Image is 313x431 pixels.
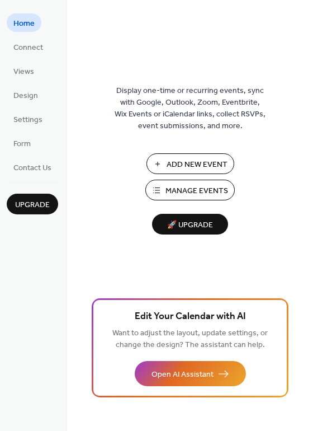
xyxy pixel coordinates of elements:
[159,218,221,233] span: 🚀 Upgrade
[152,214,228,235] button: 🚀 Upgrade
[7,158,58,176] a: Contact Us
[165,185,228,197] span: Manage Events
[7,134,37,152] a: Form
[135,361,246,386] button: Open AI Assistant
[13,162,51,174] span: Contact Us
[13,66,34,78] span: Views
[151,369,214,381] span: Open AI Assistant
[7,86,45,104] a: Design
[115,85,265,132] span: Display one-time or recurring events, sync with Google, Outlook, Zoom, Eventbrite, Wix Events or ...
[112,326,268,353] span: Want to adjust the layout, update settings, or change the design? The assistant can help.
[146,153,234,174] button: Add New Event
[13,90,38,102] span: Design
[7,110,49,128] a: Settings
[167,159,227,171] span: Add New Event
[145,180,235,200] button: Manage Events
[135,309,246,325] span: Edit Your Calendar with AI
[7,194,58,214] button: Upgrade
[13,138,31,150] span: Form
[15,199,50,211] span: Upgrade
[13,42,43,54] span: Connect
[13,114,42,126] span: Settings
[7,38,50,56] a: Connect
[7,13,41,32] a: Home
[13,18,35,30] span: Home
[7,62,41,80] a: Views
